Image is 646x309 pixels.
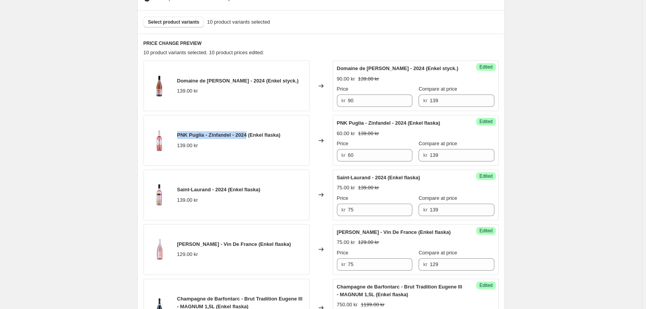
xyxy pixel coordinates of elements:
[148,183,171,206] img: Saint_-_Laurand_-_fransk_rose_-_2024_-_11__Fr003_80x.jpg
[144,50,264,55] span: 10 product variants selected. 10 product prices edited:
[358,75,379,83] strike: 139.00 kr
[337,284,462,297] span: Champagne de Barfontarc - Brut Tradition Eugene lll - MAGNUM 1,5L (Enkel flaska)
[177,196,198,204] div: 139.00 kr
[337,141,349,146] span: Price
[177,251,198,258] div: 129.00 kr
[148,129,171,152] img: PNKPuglia-zinfandel-2024_r1269_80x.jpg
[419,86,457,92] span: Compare at price
[337,195,349,201] span: Price
[337,65,458,71] span: Domaine de [PERSON_NAME] - 2024 (Enkel styck.)
[479,228,492,234] span: Edited
[337,184,355,192] div: 75.00 kr
[207,18,270,26] span: 10 product variants selected
[419,141,457,146] span: Compare at price
[479,173,492,179] span: Edited
[177,132,280,138] span: PNK Puglia - Zinfandel - 2024 (Enkel flaska)
[337,86,349,92] span: Price
[342,207,346,213] span: kr
[337,120,440,126] span: PNK Puglia - Zinfandel - 2024 (Enkel flaska)
[337,75,355,83] div: 90.00 kr
[479,282,492,288] span: Edited
[358,130,379,137] strike: 139.00 kr
[337,239,355,246] div: 75.00 kr
[148,19,200,25] span: Select product variants
[358,184,379,192] strike: 139.00 kr
[342,261,346,267] span: kr
[177,187,260,192] span: Saint-Laurand - 2024 (Enkel flaska)
[361,301,385,309] strike: 1199.00 kr
[423,152,427,158] span: kr
[342,152,346,158] span: kr
[177,241,291,247] span: [PERSON_NAME] - Vin De France (Enkel flaska)
[337,301,358,309] div: 750.00 kr
[337,250,349,256] span: Price
[337,175,420,180] span: Saint-Laurand - 2024 (Enkel flaska)
[419,250,457,256] span: Compare at price
[479,118,492,125] span: Edited
[423,98,427,103] span: kr
[177,87,198,95] div: 139.00 kr
[423,207,427,213] span: kr
[144,40,499,46] h6: PRICE CHANGE PREVIEW
[177,142,198,149] div: 139.00 kr
[358,239,379,246] strike: 129.00 kr
[342,98,346,103] span: kr
[177,78,299,84] span: Domaine de [PERSON_NAME] - 2024 (Enkel styck.)
[479,64,492,70] span: Edited
[419,195,457,201] span: Compare at price
[148,238,171,261] img: ClaireDeJour-FranskRose_R1412_enkelt_80x.jpg
[337,229,451,235] span: [PERSON_NAME] - Vin De France (Enkel flaska)
[423,261,427,267] span: kr
[148,74,171,98] img: DomainedeMiselleRose-franskrose-2023_1000106_80x.jpg
[144,17,204,27] button: Select product variants
[337,130,355,137] div: 60.00 kr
